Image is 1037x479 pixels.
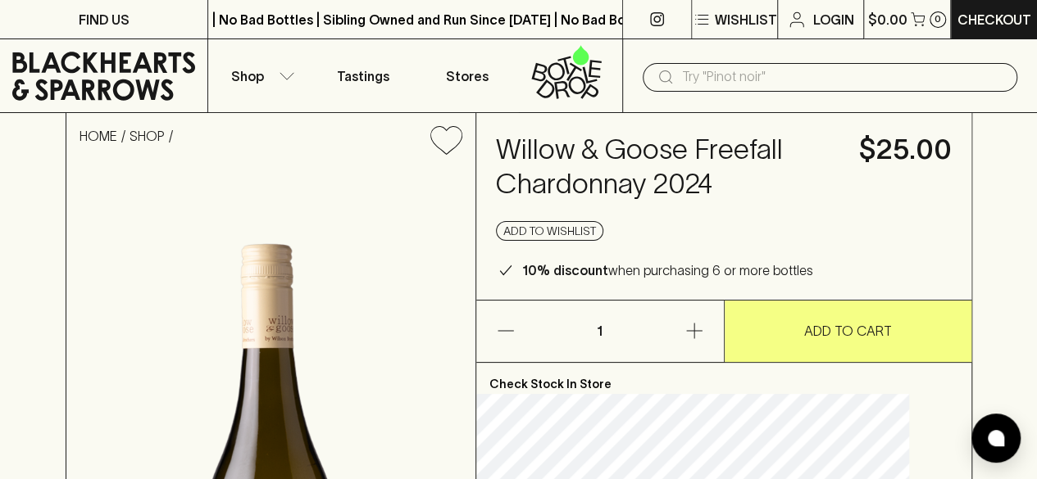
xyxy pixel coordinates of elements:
p: Login [813,10,854,29]
input: Try "Pinot noir" [682,64,1004,90]
p: $0.00 [868,10,907,29]
h4: $25.00 [859,133,952,167]
p: 1 [580,301,620,362]
button: Shop [208,39,312,112]
p: ADD TO CART [804,321,892,341]
p: Check Stock In Store [476,363,971,394]
p: FIND US [79,10,130,29]
p: when purchasing 6 or more bottles [522,260,813,280]
p: Wishlist [715,10,777,29]
a: SHOP [130,129,165,143]
h4: Willow & Goose Freefall Chardonnay 2024 [496,133,839,201]
p: Stores [446,66,489,86]
p: Tastings [337,66,389,86]
b: 10% discount [522,263,608,278]
p: 0 [935,15,941,24]
button: ADD TO CART [725,301,971,362]
img: bubble-icon [988,430,1004,446]
a: Tastings [312,39,415,112]
a: HOME [80,129,117,143]
button: Add to wishlist [424,120,469,161]
a: Stores [416,39,519,112]
p: Shop [231,66,264,86]
button: Add to wishlist [496,221,603,241]
p: Checkout [957,10,1031,29]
